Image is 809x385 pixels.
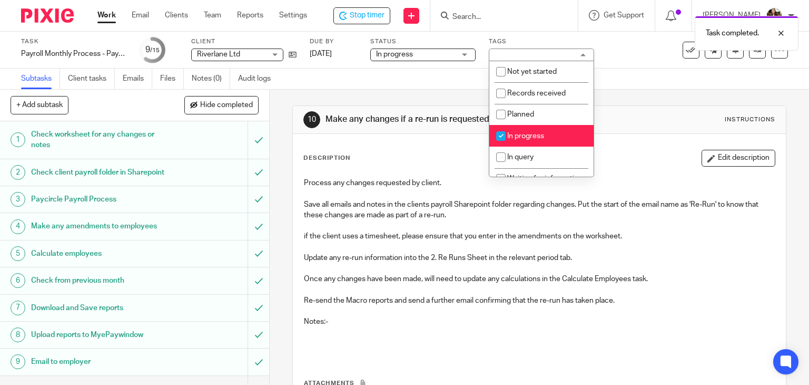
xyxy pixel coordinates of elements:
[507,175,583,182] span: Waiting for information
[310,50,332,57] span: [DATE]
[325,114,561,125] h1: Make any changes if a re-run is requested
[200,101,253,110] span: Hide completed
[706,28,759,38] p: Task completed.
[11,132,25,147] div: 1
[11,246,25,261] div: 5
[507,111,534,118] span: Planned
[31,127,169,153] h1: Check worksheet for any changes or notes
[11,273,25,288] div: 6
[350,10,384,21] span: Stop timer
[165,10,188,21] a: Clients
[702,150,775,167] button: Edit description
[31,300,169,316] h1: Download and Save reports
[766,7,783,24] img: MaxAcc_Sep21_ElliDeanPhoto_030.jpg
[11,165,25,180] div: 2
[160,69,184,89] a: Files
[191,37,297,46] label: Client
[304,316,775,327] p: Notes:-
[21,8,74,23] img: Pixie
[304,231,775,242] p: if the client uses a timesheet, please ensure that you enter in the amendments on the worksheet.
[31,273,169,288] h1: Check from previous month
[304,253,775,263] p: Update any re-run information into the 2. Re Runs Sheet in the relevant period tab.
[150,47,160,53] small: /15
[31,191,169,207] h1: Paycircle Payroll Process
[507,68,557,75] span: Not yet started
[204,10,221,21] a: Team
[31,165,169,180] h1: Check client payroll folder in Sharepoint
[11,301,25,315] div: 7
[184,96,259,114] button: Hide completed
[123,69,152,89] a: Emails
[507,153,534,161] span: In query
[304,178,775,188] p: Process any changes requested by client.
[507,90,566,97] span: Records received
[725,115,775,124] div: Instructions
[304,295,775,306] p: Re-send the Macro reports and send a further email confirming that the re-run has taken place.
[11,219,25,234] div: 4
[303,154,350,162] p: Description
[21,37,126,46] label: Task
[238,69,279,89] a: Audit logs
[11,96,68,114] button: + Add subtask
[279,10,307,21] a: Settings
[310,37,357,46] label: Due by
[31,327,169,343] h1: Upload reports to MyePaywindow
[507,132,544,140] span: In progress
[192,69,230,89] a: Notes (0)
[11,328,25,342] div: 8
[333,7,390,24] div: Riverlane Ltd - Payroll Monthly Process - Paycircle
[370,37,476,46] label: Status
[31,218,169,234] h1: Make any amendments to employees
[304,199,775,221] p: Save all emails and notes in the clients payroll Sharepoint folder regarding changes. Put the sta...
[145,44,160,56] div: 9
[97,10,116,21] a: Work
[197,51,240,58] span: Riverlane Ltd
[132,10,149,21] a: Email
[376,51,413,58] span: In progress
[21,49,126,59] div: Payroll Monthly Process - Paycircle
[304,274,775,284] p: Once any changes have been made, will need to update any calculations in the Calculate Employees ...
[31,246,169,262] h1: Calculate employees
[68,69,115,89] a: Client tasks
[11,354,25,369] div: 9
[303,111,320,128] div: 10
[21,69,60,89] a: Subtasks
[31,354,169,370] h1: Email to employer
[11,192,25,207] div: 3
[237,10,263,21] a: Reports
